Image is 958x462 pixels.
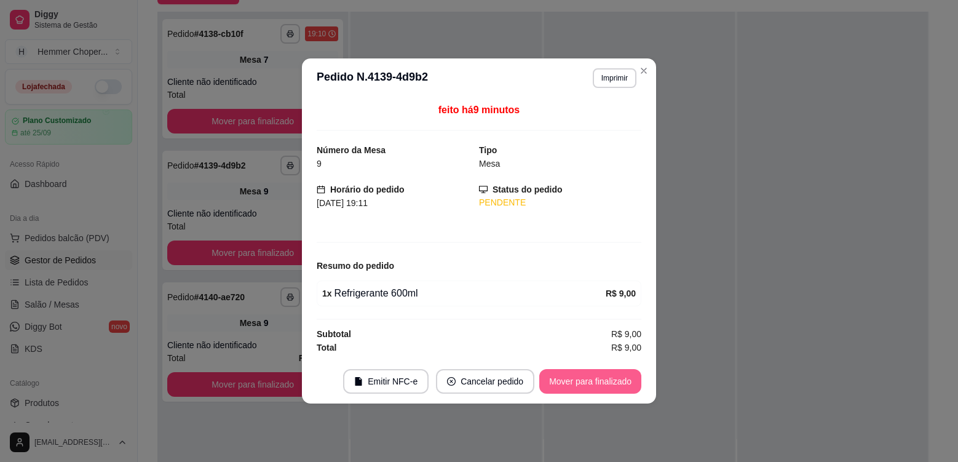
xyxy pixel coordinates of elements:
[317,198,368,208] span: [DATE] 19:11
[634,61,654,81] button: Close
[317,68,428,88] h3: Pedido N. 4139-4d9b2
[479,145,497,155] strong: Tipo
[354,377,363,386] span: file
[330,185,405,194] strong: Horário do pedido
[436,369,534,394] button: close-circleCancelar pedido
[317,185,325,194] span: calendar
[493,185,563,194] strong: Status do pedido
[317,145,386,155] strong: Número da Mesa
[317,159,322,169] span: 9
[611,327,641,341] span: R$ 9,00
[322,286,606,301] div: Refrigerante 600ml
[539,369,641,394] button: Mover para finalizado
[343,369,429,394] button: fileEmitir NFC-e
[479,185,488,194] span: desktop
[479,159,500,169] span: Mesa
[447,377,456,386] span: close-circle
[317,329,351,339] strong: Subtotal
[593,68,636,88] button: Imprimir
[317,261,394,271] strong: Resumo do pedido
[606,289,636,298] strong: R$ 9,00
[317,343,336,352] strong: Total
[479,196,641,209] div: PENDENTE
[438,105,520,115] span: feito há 9 minutos
[322,289,332,298] strong: 1 x
[611,341,641,354] span: R$ 9,00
